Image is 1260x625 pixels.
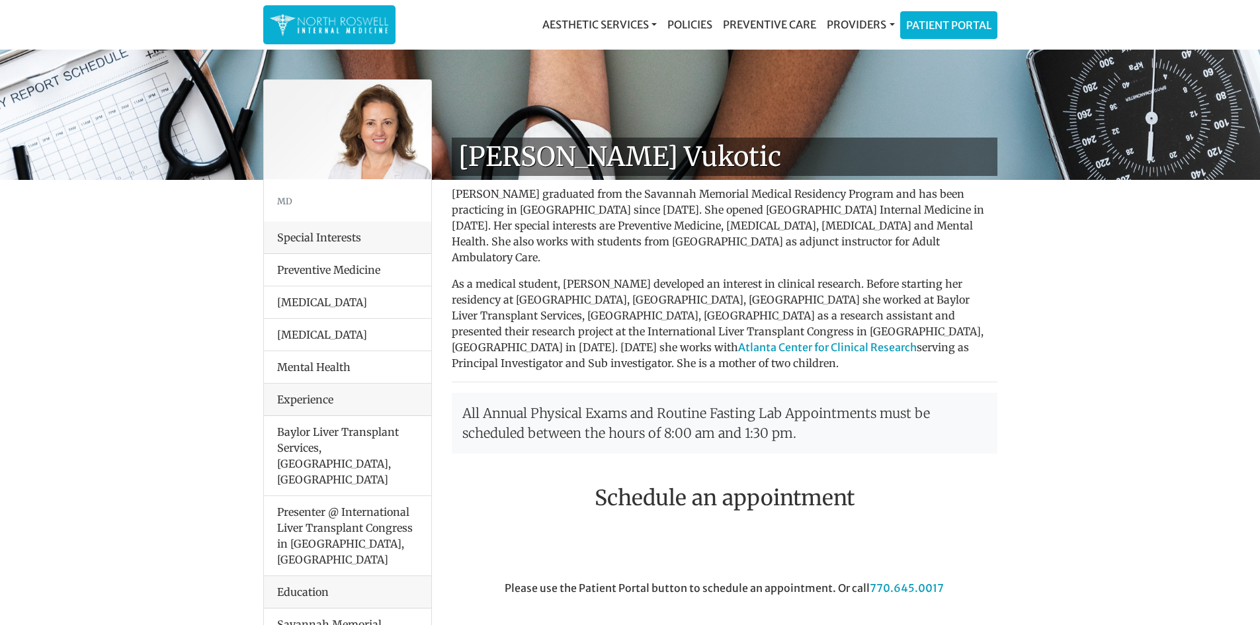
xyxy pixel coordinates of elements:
[264,384,431,416] div: Experience
[452,186,997,265] p: [PERSON_NAME] graduated from the Savannah Memorial Medical Residency Program and has been practic...
[537,11,662,38] a: Aesthetic Services
[264,254,431,286] li: Preventive Medicine
[264,576,431,608] div: Education
[264,495,431,576] li: Presenter @ International Liver Transplant Congress in [GEOGRAPHIC_DATA], [GEOGRAPHIC_DATA]
[264,286,431,319] li: [MEDICAL_DATA]
[264,222,431,254] div: Special Interests
[452,393,997,454] p: All Annual Physical Exams and Routine Fasting Lab Appointments must be scheduled between the hour...
[452,485,997,511] h2: Schedule an appointment
[452,138,997,176] h1: [PERSON_NAME] Vukotic
[821,11,900,38] a: Providers
[718,11,821,38] a: Preventive Care
[738,341,917,354] a: Atlanta Center for Clinical Research
[264,351,431,384] li: Mental Health
[270,12,389,38] img: North Roswell Internal Medicine
[662,11,718,38] a: Policies
[870,581,944,595] a: 770.645.0017
[452,276,997,371] p: As a medical student, [PERSON_NAME] developed an interest in clinical research. Before starting h...
[264,416,431,496] li: Baylor Liver Transplant Services, [GEOGRAPHIC_DATA], [GEOGRAPHIC_DATA]
[264,318,431,351] li: [MEDICAL_DATA]
[901,12,997,38] a: Patient Portal
[277,196,292,206] small: MD
[264,80,431,179] img: Dr. Goga Vukotis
